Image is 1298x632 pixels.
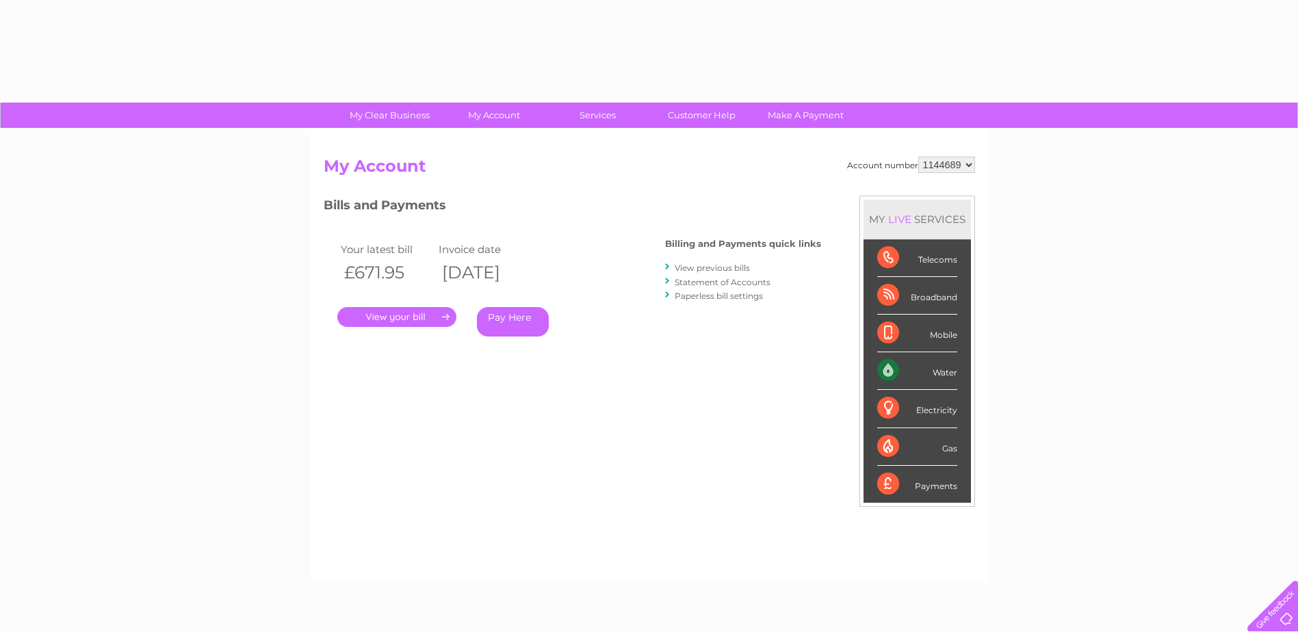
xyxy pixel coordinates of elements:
[749,103,862,128] a: Make A Payment
[877,239,957,277] div: Telecoms
[885,213,914,226] div: LIVE
[877,277,957,315] div: Broadband
[877,428,957,466] div: Gas
[665,239,821,249] h4: Billing and Payments quick links
[877,466,957,503] div: Payments
[435,259,534,287] th: [DATE]
[675,263,750,273] a: View previous bills
[337,259,436,287] th: £671.95
[675,277,770,287] a: Statement of Accounts
[337,307,456,327] a: .
[675,291,763,301] a: Paperless bill settings
[877,390,957,427] div: Electricity
[437,103,550,128] a: My Account
[864,200,971,239] div: MY SERVICES
[541,103,654,128] a: Services
[645,103,758,128] a: Customer Help
[877,315,957,352] div: Mobile
[333,103,446,128] a: My Clear Business
[847,157,975,173] div: Account number
[324,196,821,220] h3: Bills and Payments
[435,240,534,259] td: Invoice date
[477,307,549,337] a: Pay Here
[337,240,436,259] td: Your latest bill
[324,157,975,183] h2: My Account
[877,352,957,390] div: Water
